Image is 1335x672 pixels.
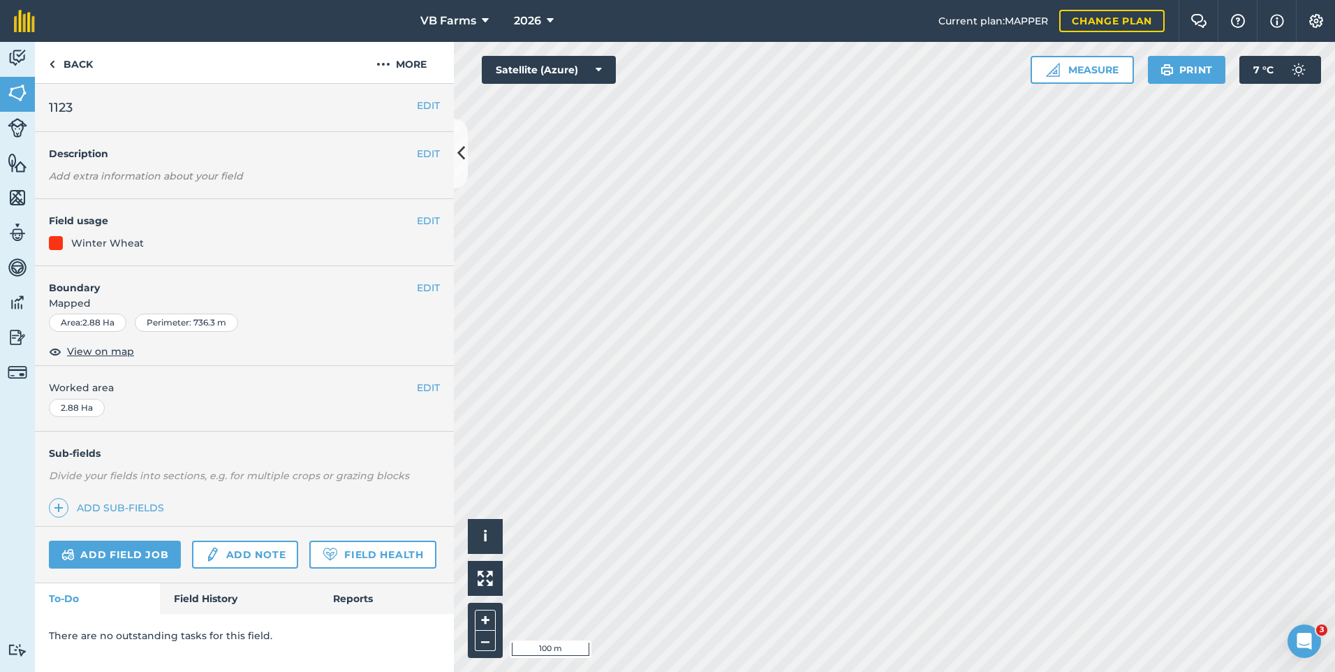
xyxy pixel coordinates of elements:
[14,10,35,32] img: fieldmargin Logo
[478,571,493,586] img: Four arrows, one pointing top left, one top right, one bottom right and the last bottom left
[1148,56,1226,84] button: Print
[49,628,440,643] p: There are no outstanding tasks for this field.
[349,42,454,83] button: More
[1239,56,1321,84] button: 7 °C
[1270,13,1284,29] img: svg+xml;base64,PHN2ZyB4bWxucz0iaHR0cDovL3d3dy53My5vcmcvMjAwMC9zdmciIHdpZHRoPSIxNyIgaGVpZ2h0PSIxNy...
[420,13,476,29] span: VB Farms
[35,42,107,83] a: Back
[35,266,417,295] h4: Boundary
[8,292,27,313] img: svg+xml;base64,PD94bWwgdmVyc2lvbj0iMS4wIiBlbmNvZGluZz0idXRmLTgiPz4KPCEtLSBHZW5lcmF0b3I6IEFkb2JlIE...
[71,235,144,251] div: Winter Wheat
[376,56,390,73] img: svg+xml;base64,PHN2ZyB4bWxucz0iaHR0cDovL3d3dy53My5vcmcvMjAwMC9zdmciIHdpZHRoPSIyMCIgaGVpZ2h0PSIyNC...
[49,498,170,518] a: Add sub-fields
[1160,61,1174,78] img: svg+xml;base64,PHN2ZyB4bWxucz0iaHR0cDovL3d3dy53My5vcmcvMjAwMC9zdmciIHdpZHRoPSIxOSIgaGVpZ2h0PSIyNC...
[1285,56,1313,84] img: svg+xml;base64,PD94bWwgdmVyc2lvbj0iMS4wIiBlbmNvZGluZz0idXRmLTgiPz4KPCEtLSBHZW5lcmF0b3I6IEFkb2JlIE...
[49,213,417,228] h4: Field usage
[8,363,27,382] img: svg+xml;base64,PD94bWwgdmVyc2lvbj0iMS4wIiBlbmNvZGluZz0idXRmLTgiPz4KPCEtLSBHZW5lcmF0b3I6IEFkb2JlIE...
[8,48,27,68] img: svg+xml;base64,PD94bWwgdmVyc2lvbj0iMS4wIiBlbmNvZGluZz0idXRmLTgiPz4KPCEtLSBHZW5lcmF0b3I6IEFkb2JlIE...
[417,98,440,113] button: EDIT
[135,314,238,332] div: Perimeter : 736.3 m
[1046,63,1060,77] img: Ruler icon
[8,222,27,243] img: svg+xml;base64,PD94bWwgdmVyc2lvbj0iMS4wIiBlbmNvZGluZz0idXRmLTgiPz4KPCEtLSBHZW5lcmF0b3I6IEFkb2JlIE...
[8,82,27,103] img: svg+xml;base64,PHN2ZyB4bWxucz0iaHR0cDovL3d3dy53My5vcmcvMjAwMC9zdmciIHdpZHRoPSI1NiIgaGVpZ2h0PSI2MC...
[49,380,440,395] span: Worked area
[49,399,105,417] div: 2.88 Ha
[1230,14,1246,28] img: A question mark icon
[49,343,134,360] button: View on map
[475,631,496,651] button: –
[1316,624,1327,636] span: 3
[417,280,440,295] button: EDIT
[8,257,27,278] img: svg+xml;base64,PD94bWwgdmVyc2lvbj0iMS4wIiBlbmNvZGluZz0idXRmLTgiPz4KPCEtLSBHZW5lcmF0b3I6IEFkb2JlIE...
[67,344,134,359] span: View on map
[417,146,440,161] button: EDIT
[49,343,61,360] img: svg+xml;base64,PHN2ZyB4bWxucz0iaHR0cDovL3d3dy53My5vcmcvMjAwMC9zdmciIHdpZHRoPSIxOCIgaGVpZ2h0PSIyNC...
[475,610,496,631] button: +
[35,446,454,461] h4: Sub-fields
[8,152,27,173] img: svg+xml;base64,PHN2ZyB4bWxucz0iaHR0cDovL3d3dy53My5vcmcvMjAwMC9zdmciIHdpZHRoPSI1NiIgaGVpZ2h0PSI2MC...
[319,583,454,614] a: Reports
[192,541,298,569] a: Add note
[8,327,27,348] img: svg+xml;base64,PD94bWwgdmVyc2lvbj0iMS4wIiBlbmNvZGluZz0idXRmLTgiPz4KPCEtLSBHZW5lcmF0b3I6IEFkb2JlIE...
[8,118,27,138] img: svg+xml;base64,PD94bWwgdmVyc2lvbj0iMS4wIiBlbmNvZGluZz0idXRmLTgiPz4KPCEtLSBHZW5lcmF0b3I6IEFkb2JlIE...
[1059,10,1165,32] a: Change plan
[54,499,64,516] img: svg+xml;base64,PHN2ZyB4bWxucz0iaHR0cDovL3d3dy53My5vcmcvMjAwMC9zdmciIHdpZHRoPSIxNCIgaGVpZ2h0PSIyNC...
[1190,14,1207,28] img: Two speech bubbles overlapping with the left bubble in the forefront
[1308,14,1325,28] img: A cog icon
[1031,56,1134,84] button: Measure
[160,583,318,614] a: Field History
[49,170,243,182] em: Add extra information about your field
[8,187,27,208] img: svg+xml;base64,PHN2ZyB4bWxucz0iaHR0cDovL3d3dy53My5vcmcvMjAwMC9zdmciIHdpZHRoPSI1NiIgaGVpZ2h0PSI2MC...
[49,146,440,161] h4: Description
[938,13,1048,29] span: Current plan : MAPPER
[8,643,27,657] img: svg+xml;base64,PD94bWwgdmVyc2lvbj0iMS4wIiBlbmNvZGluZz0idXRmLTgiPz4KPCEtLSBHZW5lcmF0b3I6IEFkb2JlIE...
[49,314,126,332] div: Area : 2.88 Ha
[417,213,440,228] button: EDIT
[49,541,181,569] a: Add field job
[309,541,436,569] a: Field Health
[482,56,616,84] button: Satellite (Azure)
[61,546,75,563] img: svg+xml;base64,PD94bWwgdmVyc2lvbj0iMS4wIiBlbmNvZGluZz0idXRmLTgiPz4KPCEtLSBHZW5lcmF0b3I6IEFkb2JlIE...
[417,380,440,395] button: EDIT
[35,583,160,614] a: To-Do
[35,295,454,311] span: Mapped
[1253,56,1274,84] span: 7 ° C
[49,56,55,73] img: svg+xml;base64,PHN2ZyB4bWxucz0iaHR0cDovL3d3dy53My5vcmcvMjAwMC9zdmciIHdpZHRoPSI5IiBoZWlnaHQ9IjI0Ii...
[49,469,409,482] em: Divide your fields into sections, e.g. for multiple crops or grazing blocks
[468,519,503,554] button: i
[1288,624,1321,658] iframe: Intercom live chat
[483,527,487,545] span: i
[514,13,541,29] span: 2026
[49,98,73,117] span: 1123
[205,546,220,563] img: svg+xml;base64,PD94bWwgdmVyc2lvbj0iMS4wIiBlbmNvZGluZz0idXRmLTgiPz4KPCEtLSBHZW5lcmF0b3I6IEFkb2JlIE...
